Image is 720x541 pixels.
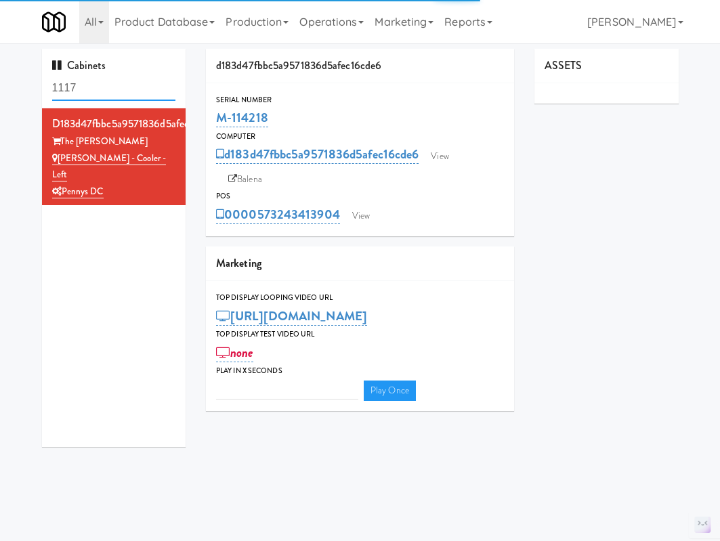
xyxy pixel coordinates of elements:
[216,343,253,362] a: none
[52,185,104,198] a: Pennys DC
[216,255,261,271] span: Marketing
[221,169,269,190] a: Balena
[42,10,66,34] img: Micromart
[216,205,340,224] a: 0000573243413904
[52,76,176,101] input: Search cabinets
[216,328,504,341] div: Top Display Test Video Url
[52,114,176,134] div: d183d47fbbc5a9571836d5afec16cde6
[42,108,186,206] li: d183d47fbbc5a9571836d5afec16cde6The [PERSON_NAME] [PERSON_NAME] - Cooler - LeftPennys DC
[216,307,367,326] a: [URL][DOMAIN_NAME]
[216,145,419,164] a: d183d47fbbc5a9571836d5afec16cde6
[216,108,268,127] a: M-114218
[216,93,504,107] div: Serial Number
[364,381,416,401] a: Play Once
[216,364,504,378] div: Play in X seconds
[52,58,106,73] span: Cabinets
[345,206,377,226] a: View
[216,130,504,144] div: Computer
[52,133,176,150] div: The [PERSON_NAME]
[216,291,504,305] div: Top Display Looping Video Url
[216,190,504,203] div: POS
[424,146,455,167] a: View
[52,152,167,182] a: [PERSON_NAME] - Cooler - Left
[545,58,583,73] span: ASSETS
[206,49,514,83] div: d183d47fbbc5a9571836d5afec16cde6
